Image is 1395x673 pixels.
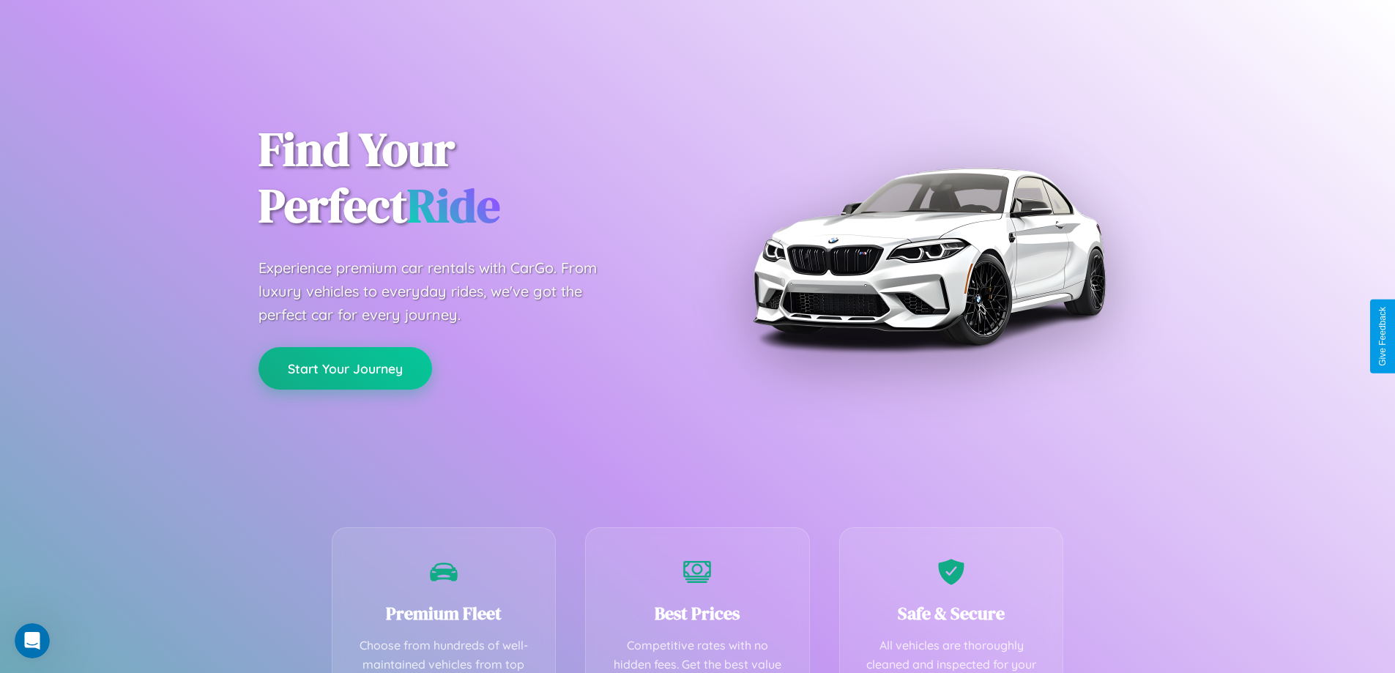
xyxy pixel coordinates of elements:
iframe: Intercom live chat [15,623,50,658]
h3: Safe & Secure [862,601,1041,625]
h3: Best Prices [608,601,787,625]
p: Experience premium car rentals with CarGo. From luxury vehicles to everyday rides, we've got the ... [258,256,625,327]
img: Premium BMW car rental vehicle [745,73,1112,439]
h3: Premium Fleet [354,601,534,625]
div: Give Feedback [1377,307,1388,366]
button: Start Your Journey [258,347,432,390]
h1: Find Your Perfect [258,122,676,234]
span: Ride [407,174,500,237]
